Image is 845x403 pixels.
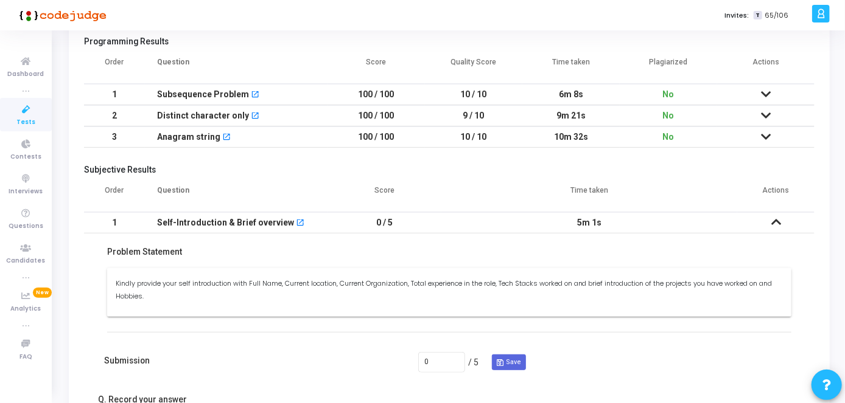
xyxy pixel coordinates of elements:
span: Tests [16,117,35,128]
th: Order [84,178,145,212]
img: logo [15,3,107,27]
th: Quality Score [425,50,522,84]
h5: Programming Results [84,36,815,47]
div: Self-Introduction & Brief overview [157,213,294,233]
td: 100 / 100 [328,84,425,105]
th: Plagiarized [620,50,717,84]
th: Question [145,178,328,212]
td: 9 / 10 [425,105,522,126]
td: 5m 1s [441,212,738,233]
span: Candidates [7,256,46,266]
th: Time taken [522,50,620,84]
div: Subsequence Problem [157,84,249,105]
h5: Submission [104,356,150,366]
mat-icon: open_in_new [296,219,304,228]
span: 65/106 [765,10,788,21]
th: Order [84,50,145,84]
td: 100 / 100 [328,105,425,126]
td: 10 / 10 [425,126,522,148]
td: 3 [84,126,145,148]
span: Interviews [9,187,43,197]
button: Save [492,354,526,370]
label: Invites: [724,10,749,21]
span: No [663,132,675,142]
div: Anagram string [157,127,220,147]
td: 9m 21s [522,105,620,126]
span: No [663,111,675,120]
span: Contests [10,152,41,162]
td: 1 [84,212,145,233]
h5: Problem Statement [107,247,182,257]
div: / 5 [468,353,479,373]
th: Actions [717,50,815,84]
mat-icon: open_in_new [222,134,231,142]
td: 0 / 5 [328,212,441,233]
th: Question [145,50,328,84]
td: 10m 32s [522,126,620,148]
td: 10 / 10 [425,84,522,105]
td: 2 [84,105,145,126]
th: Time taken [441,178,738,212]
span: Questions [9,221,43,232]
h5: Subjective Results [84,165,815,175]
div: Distinct character only [157,106,249,126]
td: 1 [84,84,145,105]
th: Score [328,50,425,84]
input: Score [424,358,458,367]
span: FAQ [19,352,32,362]
span: Dashboard [8,69,44,80]
span: No [663,89,675,99]
span: Kindly provide your self introduction with Full Name, Current location, Current Organization, Tot... [116,278,773,301]
span: Analytics [11,304,41,314]
td: 100 / 100 [328,126,425,148]
mat-icon: open_in_new [251,91,259,100]
th: Score [328,178,441,212]
mat-icon: open_in_new [251,112,259,121]
th: Actions [737,178,815,212]
span: New [33,288,52,298]
span: T [754,11,762,20]
td: 6m 8s [522,84,620,105]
